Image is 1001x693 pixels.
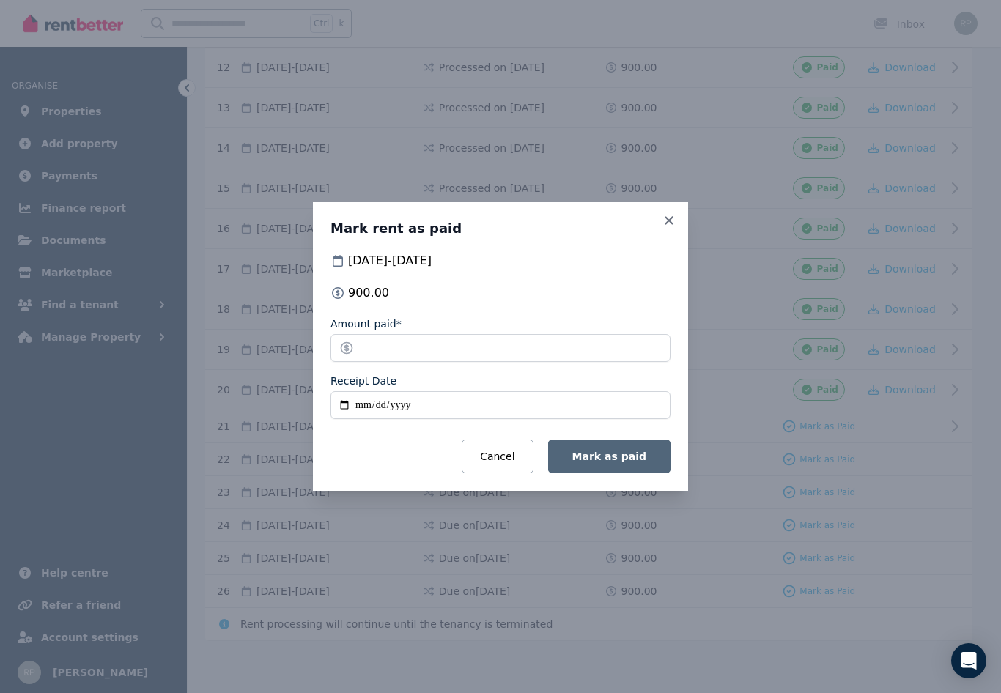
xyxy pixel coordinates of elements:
span: [DATE] - [DATE] [348,252,432,270]
button: Cancel [462,440,533,473]
span: Mark as paid [572,451,646,462]
div: Open Intercom Messenger [951,643,986,678]
span: 900.00 [348,284,389,302]
label: Amount paid* [330,316,402,331]
label: Receipt Date [330,374,396,388]
button: Mark as paid [548,440,671,473]
h3: Mark rent as paid [330,220,671,237]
